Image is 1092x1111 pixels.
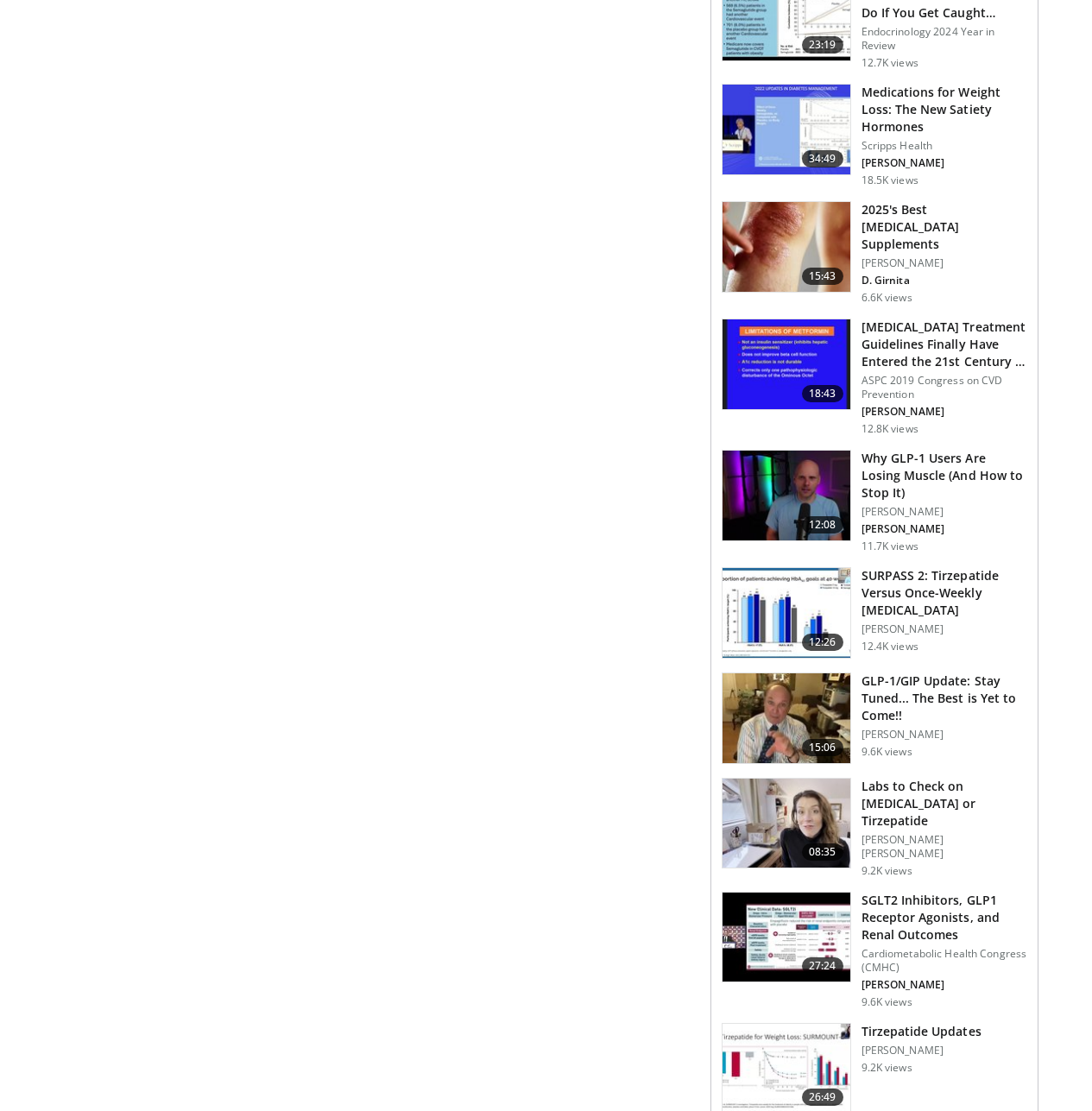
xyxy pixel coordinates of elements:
[862,778,1027,830] h3: Labs to Check on [MEDICAL_DATA] or Tirzepatide
[722,201,1027,305] a: 15:43 2025's Best [MEDICAL_DATA] Supplements [PERSON_NAME] D. Girnita 6.6K views
[802,150,843,167] span: 34:49
[862,864,912,878] p: 9.2K views
[862,522,1027,536] p: [PERSON_NAME]
[862,422,918,436] p: 12.8K views
[862,1044,982,1057] p: [PERSON_NAME]
[802,843,843,861] span: 08:35
[862,995,912,1009] p: 9.6K views
[802,516,843,533] span: 12:08
[862,892,1027,944] h3: SGLT2 Inhibitors, GLP1 Receptor Agonists, and Renal Outcomes
[802,385,843,402] span: 18:43
[862,1023,982,1040] h3: Tirzepatide Updates
[722,84,1027,187] a: 34:49 Medications for Weight Loss: The New Satiety Hormones Scripps Health [PERSON_NAME] 18.5K views
[722,778,1027,878] a: 08:35 Labs to Check on [MEDICAL_DATA] or Tirzepatide [PERSON_NAME] [PERSON_NAME] 9.2K views
[722,450,1027,553] a: 12:08 Why GLP-1 Users Are Losing Muscle (And How to Stop It) [PERSON_NAME] [PERSON_NAME] 11.7K views
[723,779,850,868] img: ae75f7e5-e621-4a3c-9172-9ac0a49a03ad.150x105_q85_crop-smart_upscale.jpg
[723,319,850,409] img: 99be4c4a-809e-4175-af56-ae500e5489d6.150x105_q85_crop-smart_upscale.jpg
[802,739,843,756] span: 15:06
[802,36,843,54] span: 23:19
[862,274,1027,287] p: D. Girnita
[802,634,843,651] span: 12:26
[862,833,1027,861] p: [PERSON_NAME] [PERSON_NAME]
[862,1061,912,1075] p: 9.2K views
[862,25,1027,53] p: Endocrinology 2024 Year in Review
[862,947,1027,975] p: Cardiometabolic Health Congress (CMHC)
[722,892,1027,1009] a: 27:24 SGLT2 Inhibitors, GLP1 Receptor Agonists, and Renal Outcomes Cardiometabolic Health Congres...
[723,85,850,174] img: 07e42906-ef03-456f-8d15-f2a77df6705a.150x105_q85_crop-smart_upscale.jpg
[723,202,850,292] img: 281e1a3d-dfe2-4a67-894e-a40ffc0c4a99.150x105_q85_crop-smart_upscale.jpg
[723,893,850,982] img: 5200eabc-bf1e-448d-82ed-58aa581545cf.150x105_q85_crop-smart_upscale.jpg
[862,505,1027,519] p: [PERSON_NAME]
[723,568,850,658] img: efb5e477-507f-46f2-80fb-2bc8532f10e2.150x105_q85_crop-smart_upscale.jpg
[722,672,1027,764] a: 15:06 GLP-1/GIP Update: Stay Tuned... The Best is Yet to Come!! [PERSON_NAME] 9.6K views
[862,156,1027,170] p: [PERSON_NAME]
[862,374,1027,401] p: ASPC 2019 Congress on CVD Prevention
[862,139,1027,153] p: Scripps Health
[862,319,1027,370] h3: [MEDICAL_DATA] Treatment Guidelines Finally Have Entered the 21st Century …
[862,540,918,553] p: 11.7K views
[862,640,918,653] p: 12.4K views
[862,978,1027,992] p: [PERSON_NAME]
[862,745,912,759] p: 9.6K views
[723,673,850,763] img: 5685c73f-c468-4b34-bc26-a89a3dc2dd16.150x105_q85_crop-smart_upscale.jpg
[722,319,1027,436] a: 18:43 [MEDICAL_DATA] Treatment Guidelines Finally Have Entered the 21st Century … ASPC 2019 Congr...
[862,256,1027,270] p: [PERSON_NAME]
[862,405,1027,419] p: [PERSON_NAME]
[802,268,843,285] span: 15:43
[802,957,843,975] span: 27:24
[862,622,1027,636] p: [PERSON_NAME]
[862,450,1027,502] h3: Why GLP-1 Users Are Losing Muscle (And How to Stop It)
[723,451,850,540] img: d02f8afc-0a34-41d5-a7a4-015398970a1a.150x105_q85_crop-smart_upscale.jpg
[862,567,1027,619] h3: SURPASS 2: Tirzepatide Versus Once-Weekly [MEDICAL_DATA]
[862,201,1027,253] h3: 2025's Best [MEDICAL_DATA] Supplements
[862,728,1027,742] p: [PERSON_NAME]
[722,567,1027,659] a: 12:26 SURPASS 2: Tirzepatide Versus Once-Weekly [MEDICAL_DATA] [PERSON_NAME] 12.4K views
[862,84,1027,136] h3: Medications for Weight Loss: The New Satiety Hormones
[862,291,912,305] p: 6.6K views
[862,56,918,70] p: 12.7K views
[862,672,1027,724] h3: GLP-1/GIP Update: Stay Tuned... The Best is Yet to Come!!
[802,1089,843,1106] span: 26:49
[862,174,918,187] p: 18.5K views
